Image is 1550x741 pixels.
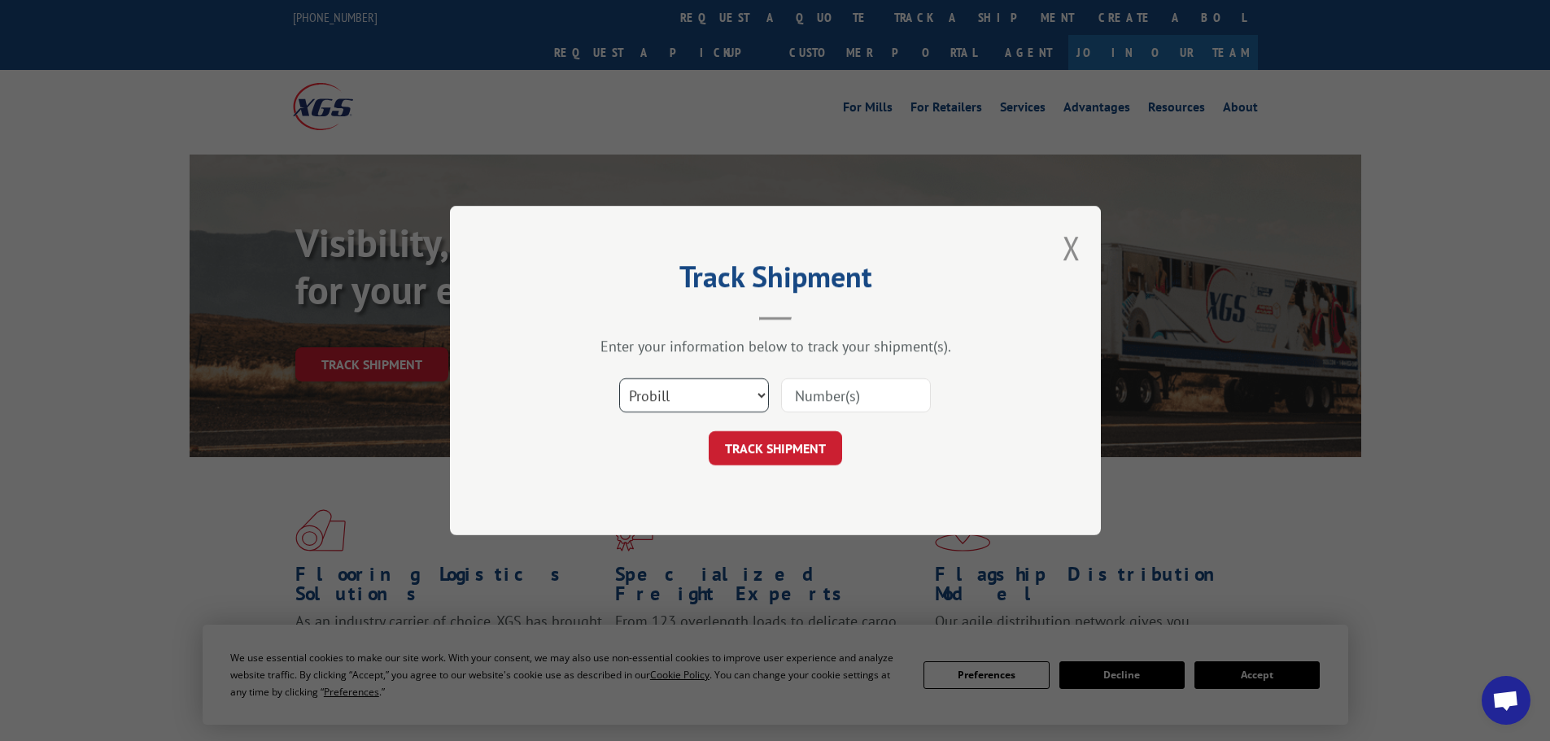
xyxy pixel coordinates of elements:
[781,378,931,412] input: Number(s)
[1482,676,1530,725] a: Open chat
[1063,226,1081,269] button: Close modal
[709,431,842,465] button: TRACK SHIPMENT
[531,337,1020,355] div: Enter your information below to track your shipment(s).
[531,265,1020,296] h2: Track Shipment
